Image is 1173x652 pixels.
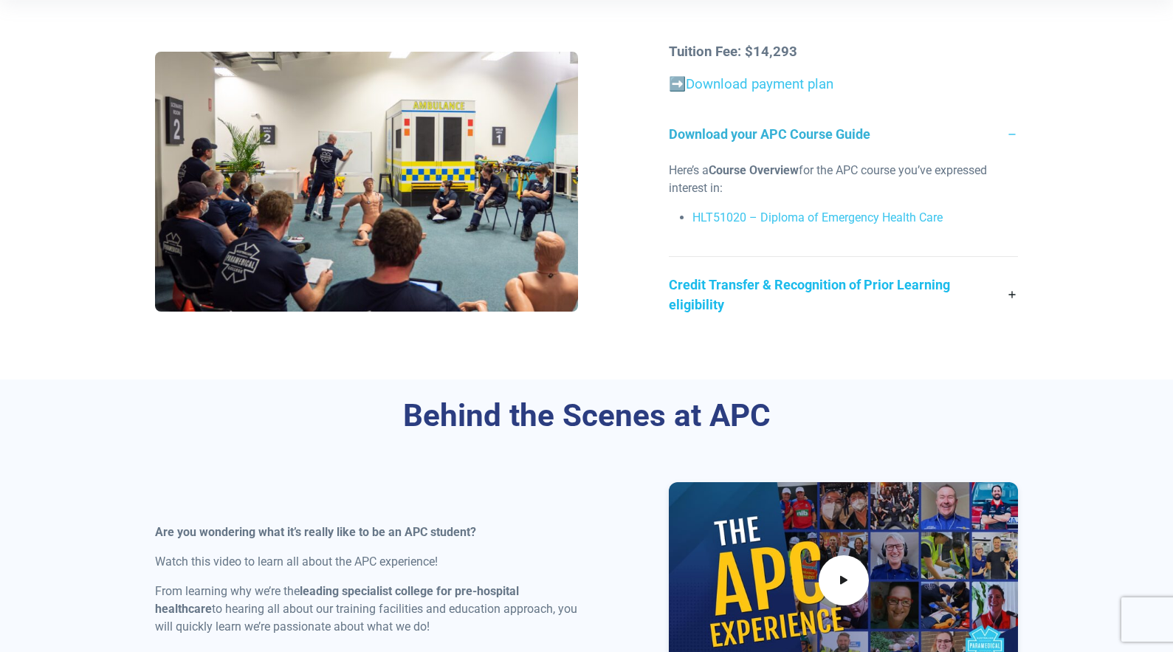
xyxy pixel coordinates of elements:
[669,106,1018,162] a: Download your APC Course Guide
[155,584,519,616] strong: leading specialist college for pre-hospital healthcare
[669,76,686,92] a: ➡️
[155,583,578,636] p: From learning why we’re the to hearing all about our training facilities and education approach, ...
[669,257,1018,332] a: Credit Transfer & Recognition of Prior Learning eligibility
[155,397,1019,435] h3: Behind the Scenes at APC
[686,76,833,92] a: Download payment plan
[669,162,1018,197] p: Here’s a for the APC course you’ve expressed interest in:
[709,163,799,177] strong: Course Overview
[155,553,578,571] p: Watch this video to learn all about the APC experience!
[692,210,943,224] a: HLT51020 – Diploma of Emergency Health Care
[669,44,797,60] strong: Tuition Fee: $14,293
[155,525,476,539] strong: Are you wondering what it’s really like to be an APC student?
